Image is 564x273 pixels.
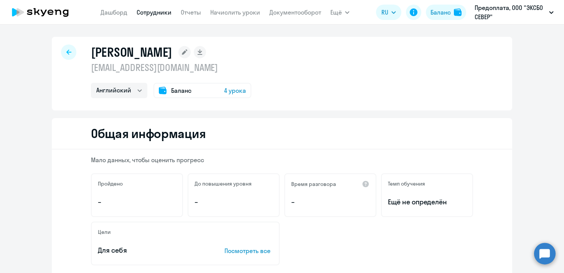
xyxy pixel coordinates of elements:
[181,8,201,16] a: Отчеты
[381,8,388,17] span: RU
[195,197,273,207] p: –
[376,5,401,20] button: RU
[471,3,557,21] button: Предоплата, ООО "ЭКСБО СЕВЕР"
[269,8,321,16] a: Документооборот
[291,181,336,187] h5: Время разговора
[388,197,466,207] span: Ещё не определён
[330,8,342,17] span: Ещё
[291,197,369,207] p: –
[91,126,206,141] h2: Общая информация
[224,246,273,255] p: Посмотреть все
[430,8,451,17] div: Баланс
[210,8,260,16] a: Начислить уроки
[224,86,246,95] span: 4 урока
[426,5,466,20] button: Балансbalance
[195,180,252,187] h5: До повышения уровня
[91,61,251,74] p: [EMAIL_ADDRESS][DOMAIN_NAME]
[137,8,172,16] a: Сотрудники
[101,8,127,16] a: Дашборд
[388,180,425,187] h5: Темп обучения
[98,197,176,207] p: –
[330,5,350,20] button: Ещё
[98,180,123,187] h5: Пройдено
[171,86,191,95] span: Баланс
[98,229,110,235] h5: Цели
[91,156,473,164] p: Мало данных, чтобы оценить прогресс
[98,245,201,255] p: Для себя
[454,8,462,16] img: balance
[475,3,546,21] p: Предоплата, ООО "ЭКСБО СЕВЕР"
[91,44,172,60] h1: [PERSON_NAME]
